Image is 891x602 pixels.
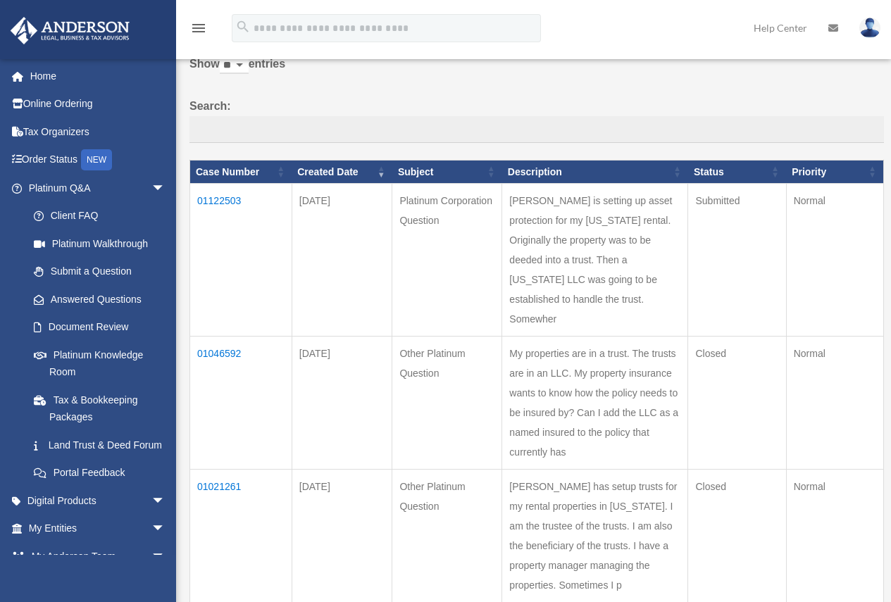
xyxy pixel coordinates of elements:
span: arrow_drop_down [151,515,180,544]
th: Case Number: activate to sort column ascending [190,160,292,184]
span: arrow_drop_down [151,487,180,515]
a: Platinum Walkthrough [20,230,180,258]
select: Showentries [220,58,249,74]
label: Search: [189,96,884,143]
a: Client FAQ [20,202,180,230]
span: arrow_drop_down [151,174,180,203]
label: Show entries [189,54,884,88]
a: Submit a Question [20,258,180,286]
a: Home [10,62,187,90]
a: Platinum Q&Aarrow_drop_down [10,174,180,202]
th: Subject: activate to sort column ascending [392,160,502,184]
td: [DATE] [292,184,392,337]
th: Created Date: activate to sort column ascending [292,160,392,184]
a: menu [190,25,207,37]
a: Land Trust & Deed Forum [20,431,180,459]
td: Other Platinum Question [392,337,502,470]
a: Platinum Knowledge Room [20,341,180,386]
th: Description: activate to sort column ascending [502,160,688,184]
a: My Entitiesarrow_drop_down [10,515,187,543]
i: search [235,19,251,35]
td: My properties are in a trust. The trusts are in an LLC. My property insurance wants to know how t... [502,337,688,470]
td: Normal [786,184,883,337]
a: Portal Feedback [20,459,180,487]
div: NEW [81,149,112,170]
td: Closed [688,337,786,470]
input: Search: [189,116,884,143]
th: Status: activate to sort column ascending [688,160,786,184]
img: User Pic [859,18,880,38]
td: Submitted [688,184,786,337]
span: arrow_drop_down [151,542,180,571]
a: Digital Productsarrow_drop_down [10,487,187,515]
a: Answered Questions [20,285,173,313]
a: Document Review [20,313,180,341]
td: Platinum Corporation Question [392,184,502,337]
a: Tax Organizers [10,118,187,146]
td: Normal [786,337,883,470]
a: Tax & Bookkeeping Packages [20,386,180,431]
td: [DATE] [292,337,392,470]
th: Priority: activate to sort column ascending [786,160,883,184]
a: My Anderson Teamarrow_drop_down [10,542,187,570]
i: menu [190,20,207,37]
td: 01122503 [190,184,292,337]
img: Anderson Advisors Platinum Portal [6,17,134,44]
td: 01046592 [190,337,292,470]
a: Online Ordering [10,90,187,118]
td: [PERSON_NAME] is setting up asset protection for my [US_STATE] rental. Originally the property wa... [502,184,688,337]
a: Order StatusNEW [10,146,187,175]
